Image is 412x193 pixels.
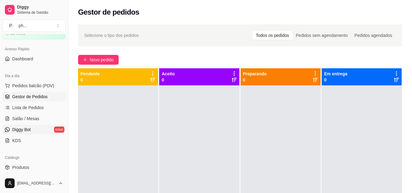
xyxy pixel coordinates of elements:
[2,2,66,17] a: DiggySistema de Gestão
[243,71,267,77] p: Preparando
[2,92,66,102] a: Gestor de Pedidos
[2,163,66,172] a: Produtos
[81,71,100,77] p: Pendente
[12,56,33,62] span: Dashboard
[78,55,119,65] button: Novo pedido
[2,114,66,123] a: Salão / Mesas
[12,127,31,133] span: Diggy Bot
[324,77,347,83] p: 0
[351,31,396,40] div: Pedidos agendados
[12,105,44,111] span: Lista de Pedidos
[2,125,66,134] a: Diggy Botnovo
[162,77,175,83] p: 0
[2,81,66,91] button: Pedidos balcão (PDV)
[19,23,27,29] div: ph ...
[2,153,66,163] div: Catálogo
[17,10,63,15] span: Sistema de Gestão
[162,71,175,77] p: Aceito
[2,54,66,64] a: Dashboard
[12,138,21,144] span: KDS
[17,181,56,186] span: [EMAIL_ADDRESS][DOMAIN_NAME]
[17,5,63,10] span: Diggy
[12,94,48,100] span: Gestor de Pedidos
[8,23,14,29] span: P
[12,116,39,122] span: Salão / Mesas
[2,71,66,81] div: Dia a dia
[253,31,292,40] div: Todos os pedidos
[2,136,66,145] a: KDS
[243,77,267,83] p: 0
[81,77,100,83] p: 0
[292,31,351,40] div: Pedidos sem agendamento
[2,176,66,191] button: [EMAIL_ADDRESS][DOMAIN_NAME]
[84,32,139,39] span: Selecione o tipo dos pedidos
[2,44,66,54] div: Acesso Rápido
[12,83,54,89] span: Pedidos balcão (PDV)
[83,58,87,62] span: plus
[12,164,29,170] span: Produtos
[78,7,139,17] h2: Gestor de pedidos
[90,56,114,63] span: Novo pedido
[2,103,66,113] a: Lista de Pedidos
[324,71,347,77] p: Em entrega
[2,20,66,32] button: Select a team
